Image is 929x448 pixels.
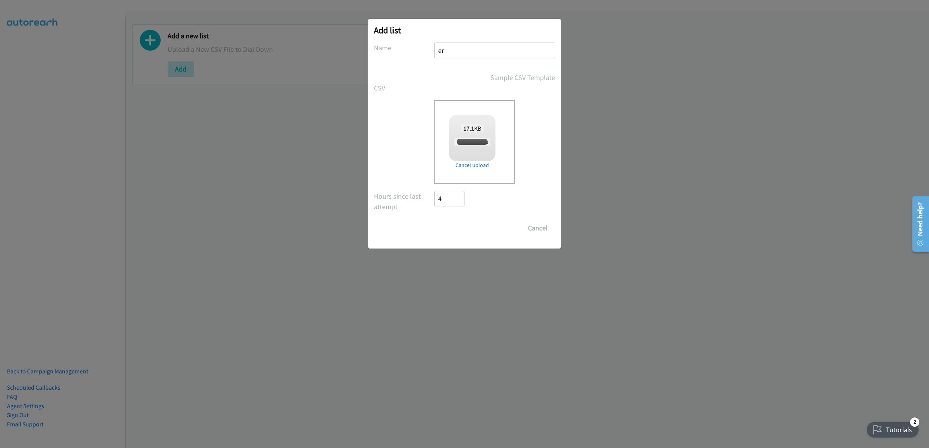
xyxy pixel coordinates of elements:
[461,124,484,132] span: KB
[490,72,555,83] a: Sample CSV Template
[449,161,495,169] a: Cancel upload
[374,191,434,212] label: Hours since last attempt
[374,83,434,93] label: CSV
[374,43,434,53] label: Name
[454,138,523,146] span: report1757388148387ddddd.csv
[463,124,474,132] strong: 17.1
[374,25,555,36] h2: Add list
[907,192,929,256] iframe: Resource Center
[521,220,555,236] button: Cancel
[862,414,923,442] iframe: Checklist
